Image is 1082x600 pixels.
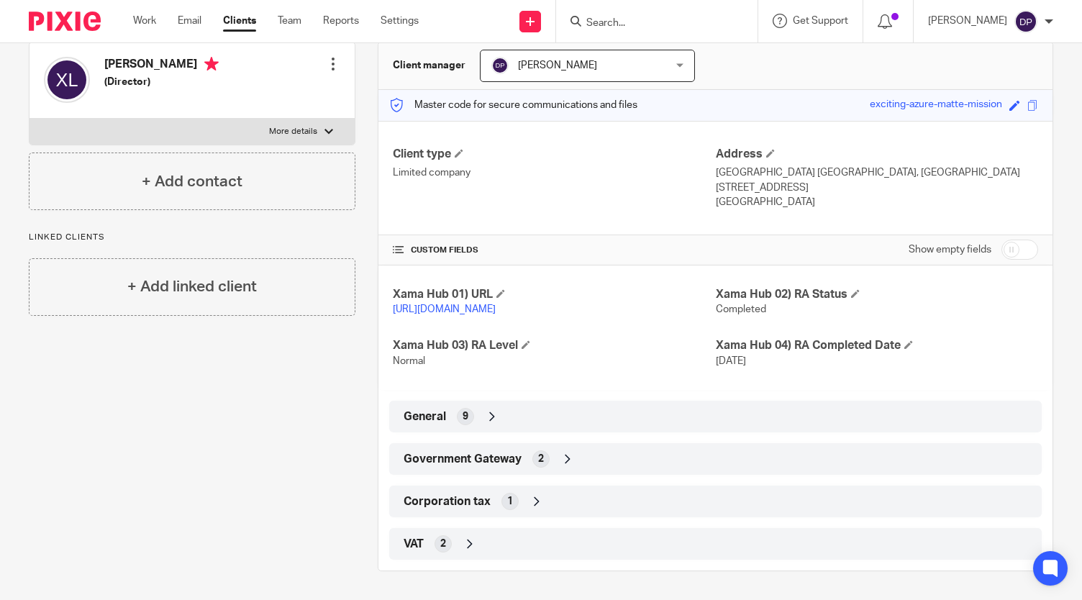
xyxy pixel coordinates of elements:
span: Normal [393,356,425,366]
h4: + Add contact [142,171,242,193]
span: 2 [538,452,544,466]
h4: Client type [393,147,715,162]
span: Completed [716,304,766,314]
img: svg%3E [491,57,509,74]
h4: Address [716,147,1038,162]
img: Pixie [29,12,101,31]
h4: + Add linked client [127,276,257,298]
h4: Xama Hub 02) RA Status [716,287,1038,302]
label: Show empty fields [909,242,991,257]
span: Corporation tax [404,494,491,509]
p: More details [269,126,317,137]
a: Reports [323,14,359,28]
h5: (Director) [104,75,219,89]
h4: Xama Hub 03) RA Level [393,338,715,353]
img: svg%3E [44,57,90,103]
span: Get Support [793,16,848,26]
a: Team [278,14,301,28]
h4: CUSTOM FIELDS [393,245,715,256]
p: [PERSON_NAME] [928,14,1007,28]
p: [GEOGRAPHIC_DATA] [GEOGRAPHIC_DATA], [GEOGRAPHIC_DATA] [716,165,1038,180]
p: Master code for secure communications and files [389,98,637,112]
p: Linked clients [29,232,355,243]
h4: Xama Hub 01) URL [393,287,715,302]
p: Limited company [393,165,715,180]
span: 2 [440,537,446,551]
span: 1 [507,494,513,509]
span: General [404,409,446,424]
i: Primary [204,57,219,71]
a: Email [178,14,201,28]
h4: [PERSON_NAME] [104,57,219,75]
span: 9 [463,409,468,424]
input: Search [585,17,714,30]
div: exciting-azure-matte-mission [870,97,1002,114]
img: svg%3E [1014,10,1037,33]
h4: Xama Hub 04) RA Completed Date [716,338,1038,353]
span: [DATE] [716,356,746,366]
span: [PERSON_NAME] [518,60,597,71]
p: [STREET_ADDRESS] [716,181,1038,195]
h3: Client manager [393,58,465,73]
span: VAT [404,537,424,552]
a: Settings [381,14,419,28]
a: [URL][DOMAIN_NAME] [393,304,496,314]
a: Clients [223,14,256,28]
span: Government Gateway [404,452,522,467]
p: [GEOGRAPHIC_DATA] [716,195,1038,209]
a: Work [133,14,156,28]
